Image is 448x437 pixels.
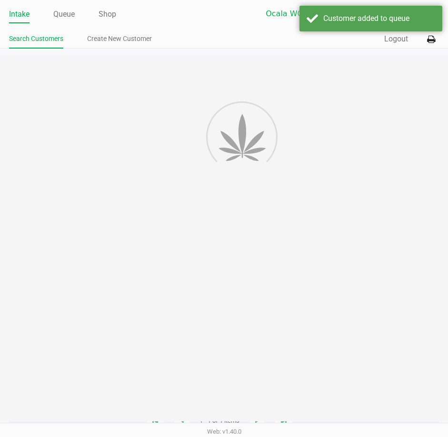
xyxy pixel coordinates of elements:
a: Search Customers [9,33,63,45]
button: Select [364,5,378,22]
button: Logout [384,33,408,45]
a: Queue [53,8,75,21]
a: Create New Customer [87,33,152,45]
span: Ocala WC [266,8,358,20]
div: Customer added to queue [323,13,435,24]
a: Shop [99,8,116,21]
a: Intake [9,8,30,21]
span: Web: v1.40.0 [207,428,241,435]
